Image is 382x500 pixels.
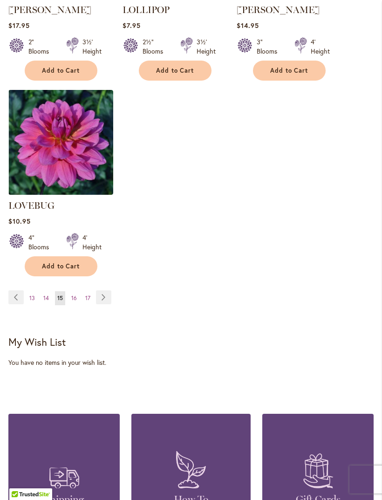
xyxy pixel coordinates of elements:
span: 17 [85,295,90,301]
span: $14.95 [237,21,259,30]
a: LOVEBUG [8,188,113,197]
button: Add to Cart [25,256,97,276]
a: 14 [41,291,51,305]
span: Add to Cart [270,67,308,75]
span: 14 [43,295,49,301]
a: 16 [69,291,79,305]
a: LOLLIPOP [123,4,170,15]
span: 13 [29,295,35,301]
div: 2½" Blooms [143,37,169,56]
div: 4" Blooms [28,233,55,252]
a: [PERSON_NAME] [237,4,320,15]
span: 15 [57,295,63,301]
span: $10.95 [8,217,31,226]
a: 13 [27,291,37,305]
strong: My Wish List [8,335,66,349]
span: $7.95 [123,21,141,30]
iframe: Launch Accessibility Center [7,467,33,493]
div: 4' Height [311,37,330,56]
div: You have no items in your wish list. [8,358,374,367]
span: Add to Cart [156,67,194,75]
button: Add to Cart [253,61,326,81]
span: Add to Cart [42,262,80,270]
div: 2" Blooms [28,37,55,56]
img: LOVEBUG [8,90,113,195]
button: Add to Cart [139,61,211,81]
span: 16 [71,295,77,301]
span: Add to Cart [42,67,80,75]
a: 17 [83,291,93,305]
div: 3½' Height [82,37,102,56]
div: 4' Height [82,233,102,252]
div: 3" Blooms [257,37,283,56]
span: $17.95 [8,21,30,30]
button: Add to Cart [25,61,97,81]
a: [PERSON_NAME] [8,4,91,15]
div: 3½' Height [197,37,216,56]
a: LOVEBUG [8,200,55,211]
